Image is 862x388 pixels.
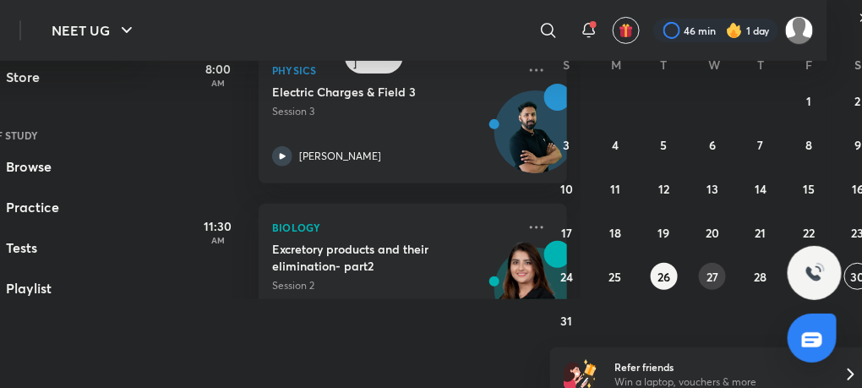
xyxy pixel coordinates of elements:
abbr: August 28, 2025 [755,269,767,285]
abbr: August 24, 2025 [560,269,573,285]
abbr: Thursday [757,57,764,73]
p: AM [184,78,252,88]
button: August 13, 2025 [699,175,726,202]
abbr: August 20, 2025 [706,225,719,241]
button: NEET UG [41,14,147,47]
button: August 11, 2025 [602,175,629,202]
abbr: August 10, 2025 [560,181,573,197]
abbr: Saturday [854,57,861,73]
abbr: August 8, 2025 [806,137,813,153]
abbr: August 17, 2025 [561,225,572,241]
abbr: August 2, 2025 [855,93,861,109]
abbr: August 12, 2025 [658,181,669,197]
abbr: August 15, 2025 [804,181,816,197]
img: streak [726,22,743,39]
button: August 25, 2025 [602,263,629,290]
button: August 24, 2025 [554,263,581,290]
abbr: August 21, 2025 [756,225,767,241]
button: August 15, 2025 [796,175,823,202]
button: avatar [613,17,640,44]
p: Biology [272,217,516,238]
h6: Refer friends [615,359,823,374]
abbr: August 25, 2025 [609,269,622,285]
button: August 14, 2025 [747,175,774,202]
abbr: August 18, 2025 [609,225,621,241]
img: ttu [805,263,825,283]
h5: Excretory products and their elimination- part2 [272,241,483,275]
p: AM [184,235,252,245]
button: August 27, 2025 [699,263,726,290]
button: August 26, 2025 [651,263,678,290]
abbr: August 26, 2025 [657,269,670,285]
img: unacademy [474,241,567,358]
abbr: August 11, 2025 [610,181,620,197]
button: August 6, 2025 [699,131,726,158]
img: Avatar [495,100,576,181]
button: August 3, 2025 [554,131,581,158]
p: Session 3 [272,104,516,119]
abbr: August 13, 2025 [707,181,718,197]
abbr: August 31, 2025 [561,313,573,329]
h5: Electric Charges & Field 3 [272,84,483,101]
abbr: August 5, 2025 [661,137,668,153]
button: August 5, 2025 [651,131,678,158]
button: August 22, 2025 [796,219,823,246]
button: August 1, 2025 [796,87,823,114]
abbr: August 7, 2025 [758,137,764,153]
abbr: August 22, 2025 [804,225,816,241]
abbr: August 14, 2025 [755,181,767,197]
button: August 4, 2025 [602,131,629,158]
abbr: August 27, 2025 [707,269,718,285]
abbr: August 3, 2025 [564,137,570,153]
abbr: Friday [806,57,813,73]
button: August 19, 2025 [651,219,678,246]
abbr: August 6, 2025 [709,137,716,153]
img: VAISHNAVI DWIVEDI [785,16,814,45]
abbr: Sunday [564,57,570,73]
abbr: Wednesday [708,57,720,73]
abbr: Monday [611,57,621,73]
button: August 28, 2025 [747,263,774,290]
button: August 18, 2025 [602,219,629,246]
div: Store [6,67,50,87]
h5: 8:00 [184,60,252,78]
button: August 21, 2025 [747,219,774,246]
h5: 11:30 [184,217,252,235]
button: August 31, 2025 [554,307,581,334]
abbr: August 1, 2025 [807,93,812,109]
button: August 12, 2025 [651,175,678,202]
p: [PERSON_NAME] [299,149,381,164]
p: Session 2 [272,278,516,293]
button: August 20, 2025 [699,219,726,246]
button: August 8, 2025 [796,131,823,158]
abbr: August 19, 2025 [658,225,670,241]
img: avatar [619,23,634,38]
abbr: August 4, 2025 [612,137,619,153]
button: August 10, 2025 [554,175,581,202]
p: Physics [272,60,516,80]
button: August 17, 2025 [554,219,581,246]
abbr: Tuesday [661,57,668,73]
abbr: August 9, 2025 [854,137,861,153]
button: August 7, 2025 [747,131,774,158]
